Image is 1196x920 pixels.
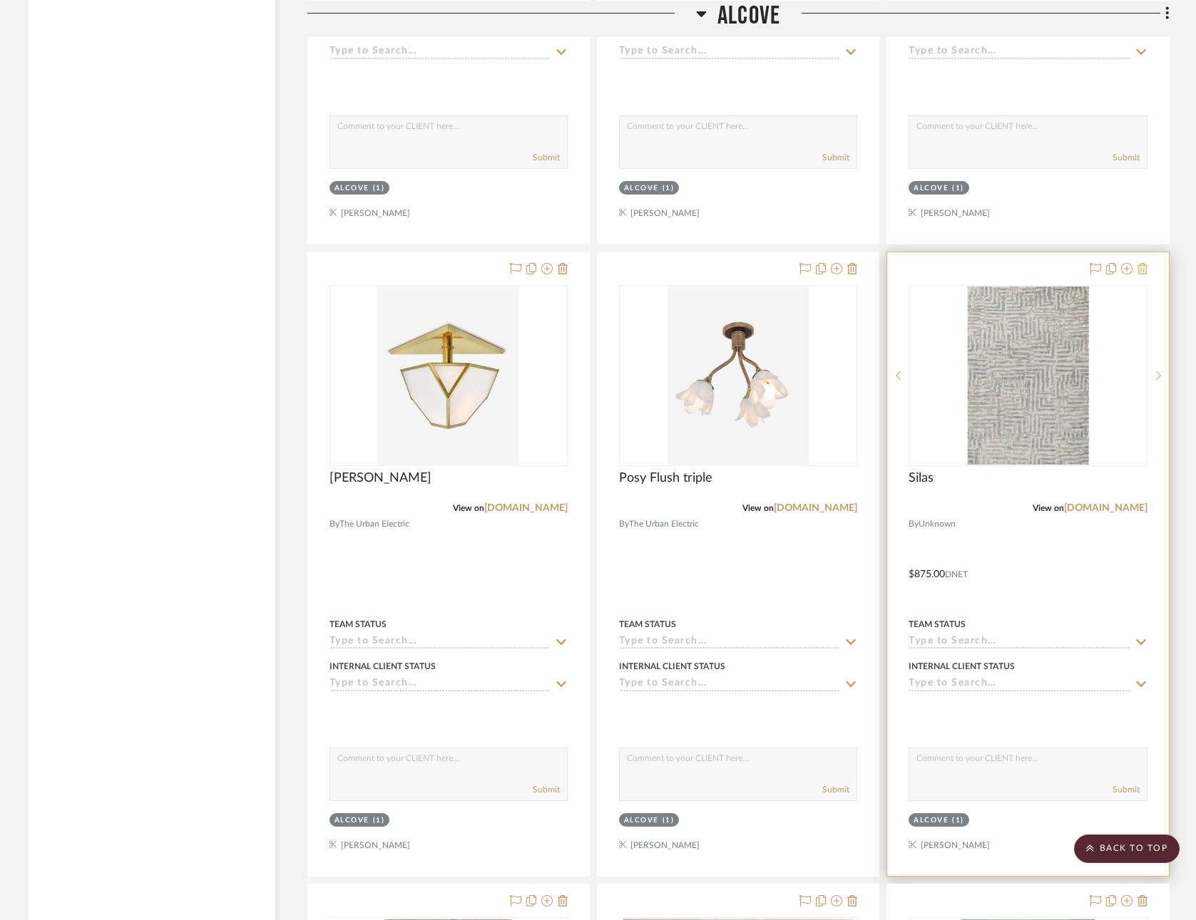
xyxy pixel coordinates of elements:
button: Submit [533,783,560,796]
a: [DOMAIN_NAME] [1064,503,1148,513]
div: Internal Client Status [619,660,725,673]
span: View on [742,504,774,512]
div: Internal Client Status [329,660,436,673]
span: The Urban Electric [339,517,409,531]
div: (1) [663,815,675,826]
div: (1) [663,183,675,194]
span: By [909,517,919,531]
div: Alcove [914,815,949,826]
input: Type to Search… [329,636,551,649]
div: Team Status [909,618,966,631]
input: Type to Search… [619,678,840,691]
button: Submit [1113,151,1140,164]
button: Submit [822,151,849,164]
span: View on [1033,504,1064,512]
div: Alcove [334,815,369,826]
div: Alcove [624,815,659,826]
input: Type to Search… [329,678,551,691]
input: Type to Search… [619,636,840,649]
span: By [619,517,629,531]
input: Type to Search… [909,46,1130,59]
div: (1) [373,815,385,826]
span: View on [453,504,484,512]
input: Type to Search… [329,46,551,59]
div: Internal Client Status [909,660,1015,673]
div: Alcove [334,183,369,194]
span: Silas [909,470,934,486]
input: Type to Search… [909,636,1130,649]
img: Silas [967,286,1088,465]
input: Type to Search… [909,678,1130,691]
img: Yves Flushmount [377,286,519,465]
button: Submit [1113,783,1140,796]
div: 0 [909,286,1146,465]
a: [DOMAIN_NAME] [774,503,857,513]
div: Team Status [619,618,676,631]
span: Unknown [919,517,956,531]
img: Posy Flush triple [668,286,809,465]
div: Alcove [624,183,659,194]
div: (1) [952,183,964,194]
div: Alcove [914,183,949,194]
a: [DOMAIN_NAME] [484,503,568,513]
span: Posy Flush triple [619,470,712,486]
div: Team Status [329,618,387,631]
div: (1) [373,183,385,194]
span: [PERSON_NAME] [329,470,431,486]
scroll-to-top-button: BACK TO TOP [1074,834,1180,863]
span: The Urban Electric [629,517,699,531]
button: Submit [533,151,560,164]
div: (1) [952,815,964,826]
span: By [329,517,339,531]
input: Type to Search… [619,46,840,59]
button: Submit [822,783,849,796]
